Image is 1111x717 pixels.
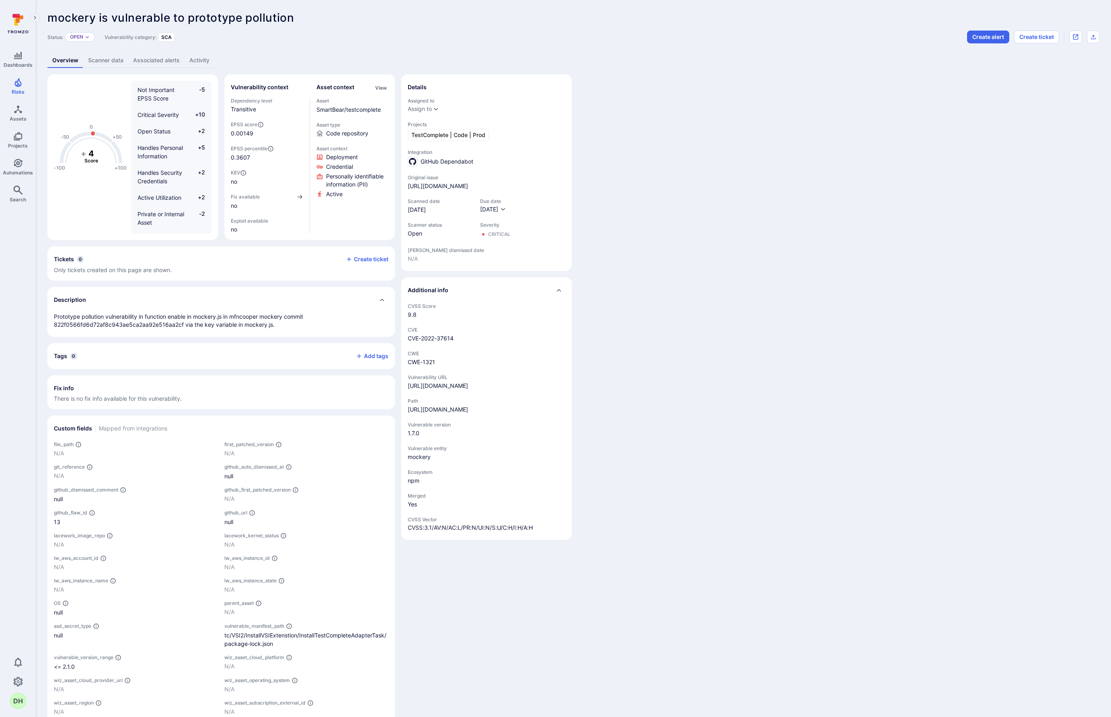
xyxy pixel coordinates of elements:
span: npm [408,477,565,485]
span: Active Utilization [138,194,181,201]
p: N/A [54,685,218,693]
h2: Custom fields [54,424,92,432]
button: Create alert [967,31,1009,43]
p: N/A [54,563,218,571]
h2: Description [54,296,86,304]
span: Handles Personal Information [138,144,183,160]
span: mockery [408,453,565,461]
span: Ecosystem [408,469,565,475]
text: +100 [115,165,127,171]
text: -50 [61,134,69,140]
span: Vulnerable entity [408,445,565,451]
span: -5 [190,86,205,102]
p: N/A [224,708,388,716]
span: There is no fix info available for this vulnerability. [54,395,388,403]
span: 0 [77,256,84,262]
div: Collapse [47,246,395,281]
h2: Tickets [54,255,74,263]
span: 9.8 [408,311,565,319]
span: Status: [47,34,63,40]
span: wiz_asset_cloud_platform [224,654,284,660]
span: Exploit available [231,218,268,224]
p: N/A [224,586,388,594]
span: KEV [231,170,303,176]
span: +2 [190,193,205,202]
a: Activity [185,53,214,68]
a: Scanner data [83,53,128,68]
g: The vulnerability score is based on the parameters defined in the settings [75,148,107,164]
text: -100 [54,165,65,171]
div: Critical [488,231,510,238]
span: GitHub Dependabot [421,158,473,166]
span: CVSS:3.1/AV:N/AC:L/PR:N/UI:N/S:U/C:H/I:H/A:H [408,524,565,532]
p: N/A [54,472,218,480]
p: N/A [224,563,388,571]
span: TestComplete | Code | Prod [411,131,485,139]
span: Vulnerability URL [408,374,565,380]
span: lacework_kernel_status [224,533,279,539]
span: Handles Security Credentials [138,169,182,184]
text: +50 [113,134,122,140]
span: lw_aws_account_id [54,555,99,561]
p: N/A [224,685,388,693]
span: [DATE] [408,206,472,214]
span: +2 [190,168,205,185]
span: wiz_asset_cloud_provider_url [54,677,123,683]
span: Code repository [326,129,368,137]
span: Scanned date [408,198,472,204]
span: vulnerable_version_range [54,654,113,660]
span: EPSS percentile [231,145,303,152]
span: ssd_secret_type [54,623,91,629]
span: 0.3607 [231,154,303,162]
span: Mapped from integrations [99,424,167,432]
span: Yes [408,500,565,508]
a: CVE-2022-37614 [408,335,454,342]
span: Click to view evidence [326,153,358,161]
a: [URL][DOMAIN_NAME] [408,182,468,190]
a: Associated alerts [128,53,185,68]
span: file_path [54,441,74,447]
span: Integration [408,149,565,155]
section: additional info card [401,277,572,540]
span: github_dismissed_comment [54,487,118,493]
p: N/A [54,586,218,594]
a: SmartBear/testcomplete [316,106,381,113]
a: [URL][DOMAIN_NAME] [408,382,468,390]
button: Expand dropdown [85,35,90,39]
p: Prototype pollution vulnerability in function enable in mockery.js in mfncooper mockery commit 82... [54,313,388,329]
section: tickets card [47,246,395,281]
span: no [231,202,303,210]
div: null [224,518,388,526]
span: lw_aws_instance_name [54,578,108,584]
span: Only tickets created on this page are shown. [54,266,172,273]
h2: Tags [54,352,67,360]
span: no [231,178,303,186]
span: Fix available [231,194,260,200]
span: Not Important EPSS Score [138,86,175,102]
span: Assets [10,116,27,122]
text: Score [84,158,98,164]
div: null [54,631,218,639]
span: lw_aws_instance_state [224,578,277,584]
span: Vulnerable version [408,422,565,428]
div: Click to view all asset context details [374,83,388,92]
span: github_flaw_id [54,510,87,516]
span: +2 [190,127,205,135]
span: Open Status [138,128,170,135]
span: Projects [8,143,28,149]
button: Expand dropdown [433,106,439,112]
span: Vulnerability category: [105,34,156,40]
span: Projects [408,121,565,127]
span: wiz_asset_operating_system [224,677,290,683]
span: Open [408,229,472,238]
span: Click to view evidence [326,163,353,171]
span: Scanner status [408,222,472,228]
span: github_url [224,510,247,516]
span: [PERSON_NAME] dismissed date [408,247,565,253]
span: CVE [408,327,565,333]
h2: Vulnerability context [231,83,288,91]
span: N/A [408,255,565,263]
span: Due date [480,198,506,204]
div: Collapse description [47,287,395,313]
